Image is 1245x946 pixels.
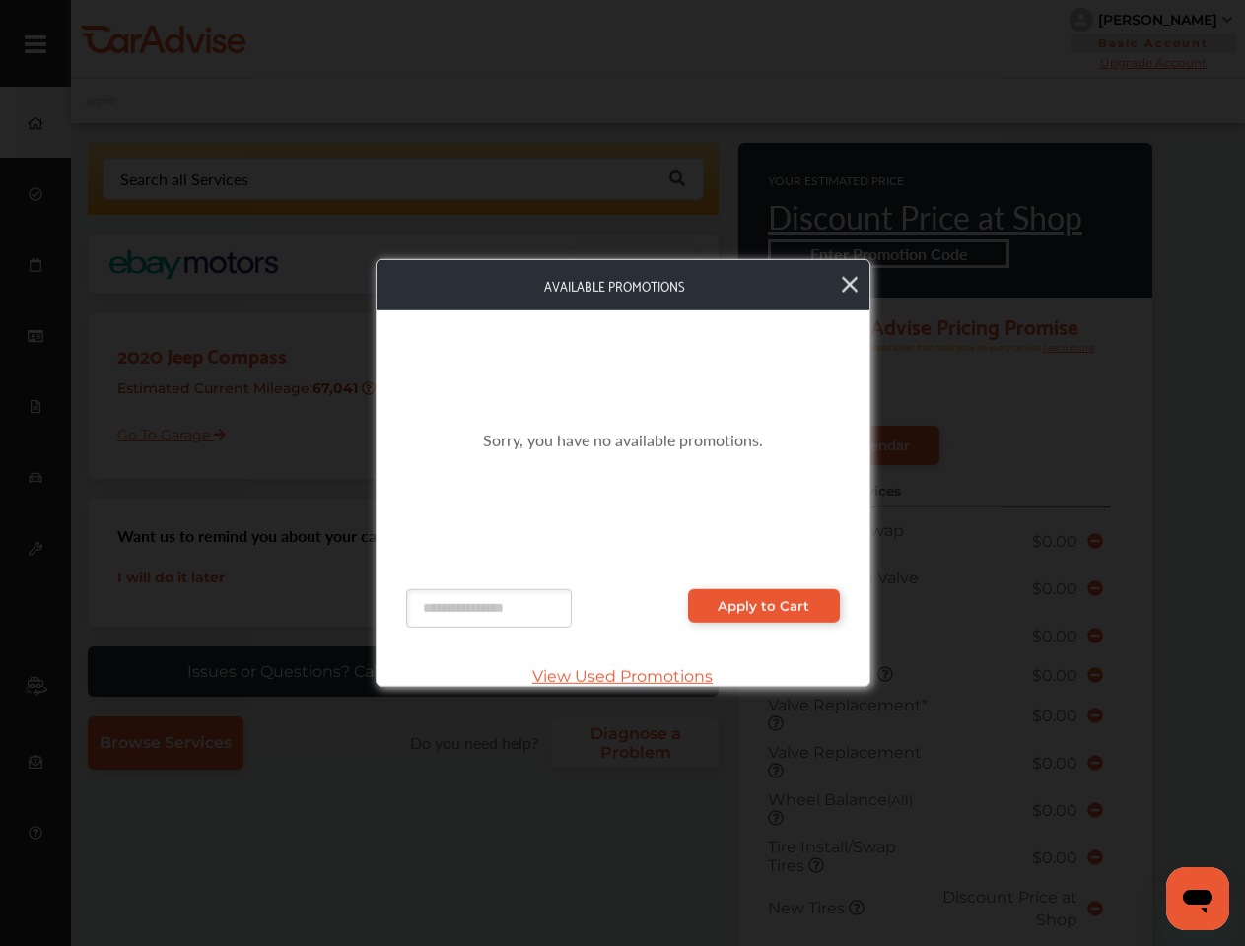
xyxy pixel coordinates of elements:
span: Available Promotions [388,275,842,297]
div: Sorry, you have no available promotions. [406,330,840,550]
span: View Used Promotions [406,667,840,686]
span: Apply to Cart [718,598,809,614]
iframe: Button to launch messaging window [1166,867,1229,930]
a: Apply to Cart [688,589,840,623]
